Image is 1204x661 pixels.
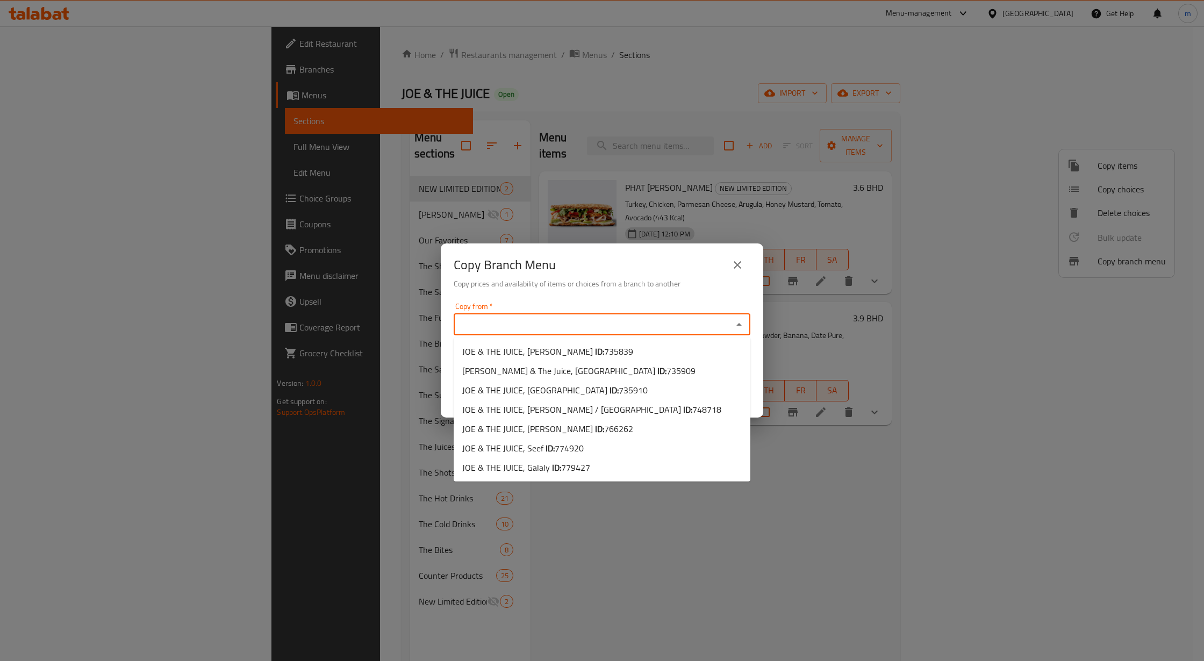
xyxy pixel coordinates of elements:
b: ID: [595,343,604,360]
span: JOE & THE JUICE, [GEOGRAPHIC_DATA] [462,384,648,397]
b: ID: [610,382,619,398]
span: JOE & THE JUICE, [PERSON_NAME] [462,345,633,358]
h2: Copy Branch Menu [454,256,556,274]
span: 735839 [604,343,633,360]
b: ID: [657,363,666,379]
span: JOE & THE JUICE, [PERSON_NAME] / [GEOGRAPHIC_DATA] [462,403,721,416]
b: ID: [595,421,604,437]
span: 774920 [555,440,584,456]
span: 779427 [561,459,590,476]
b: ID: [683,401,692,418]
span: [PERSON_NAME] & The Juice, [GEOGRAPHIC_DATA] [462,364,696,377]
b: ID: [552,459,561,476]
span: 748718 [692,401,721,418]
span: 766262 [604,421,633,437]
span: JOE & THE JUICE, [PERSON_NAME] [462,422,633,435]
span: 735909 [666,363,696,379]
button: Close [732,317,747,332]
span: 735910 [619,382,648,398]
span: JOE & THE JUICE, Galaly [462,461,590,474]
span: JOE & THE JUICE, Seef [462,442,584,455]
b: ID: [546,440,555,456]
h6: Copy prices and availability of items or choices from a branch to another [454,278,750,290]
button: close [725,252,750,278]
